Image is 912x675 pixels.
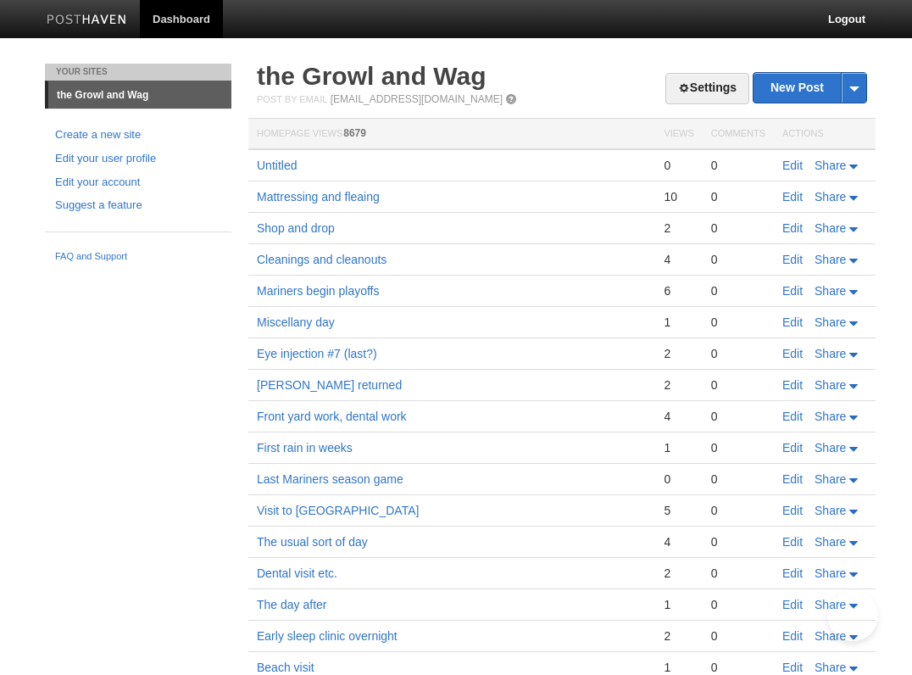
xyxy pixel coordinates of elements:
a: Suggest a feature [55,197,221,215]
a: the Growl and Wag [257,62,487,90]
div: 2 [664,377,693,393]
a: Miscellany day [257,315,335,329]
div: 0 [711,220,765,236]
a: Edit [782,315,803,329]
a: FAQ and Support [55,249,221,265]
a: New Post [754,73,866,103]
a: Create a new site [55,126,221,144]
span: 8679 [343,127,366,139]
div: 0 [711,471,765,487]
div: 0 [711,315,765,330]
div: 4 [664,534,693,549]
div: 0 [711,158,765,173]
div: 0 [711,628,765,644]
span: Share [815,566,846,580]
div: 1 [664,597,693,612]
a: Edit [782,284,803,298]
a: First rain in weeks [257,441,353,455]
a: Visit to [GEOGRAPHIC_DATA] [257,504,419,517]
a: Edit [782,347,803,360]
a: Edit [782,566,803,580]
a: Edit [782,378,803,392]
a: Front yard work, dental work [257,410,407,423]
a: Edit [782,629,803,643]
a: Shop and drop [257,221,335,235]
span: Share [815,629,846,643]
iframe: Help Scout Beacon - Open [827,590,878,641]
span: Share [815,221,846,235]
span: Share [815,284,846,298]
a: Early sleep clinic overnight [257,629,398,643]
div: 0 [711,346,765,361]
div: 0 [711,534,765,549]
div: 4 [664,252,693,267]
div: 0 [711,566,765,581]
span: Share [815,410,846,423]
a: Mariners begin playoffs [257,284,379,298]
img: Posthaven-bar [47,14,127,27]
a: Edit your user profile [55,150,221,168]
div: 0 [711,440,765,455]
a: Edit [782,598,803,611]
a: Edit [782,441,803,455]
div: 5 [664,503,693,518]
div: 2 [664,346,693,361]
div: 0 [711,660,765,675]
a: Edit [782,190,803,204]
a: Untitled [257,159,297,172]
span: Share [815,472,846,486]
th: Comments [703,119,774,150]
span: Share [815,661,846,674]
a: Edit [782,504,803,517]
a: Edit [782,253,803,266]
div: 0 [711,597,765,612]
div: 0 [711,283,765,298]
a: Settings [665,73,749,104]
a: Edit [782,159,803,172]
div: 2 [664,220,693,236]
span: Share [815,315,846,329]
th: Views [655,119,702,150]
span: Post by Email [257,94,327,104]
div: 6 [664,283,693,298]
a: the Growl and Wag [48,81,231,109]
a: Edit your account [55,174,221,192]
span: Share [815,535,846,549]
div: 0 [711,409,765,424]
span: Share [815,347,846,360]
div: 1 [664,440,693,455]
div: 0 [664,471,693,487]
div: 1 [664,660,693,675]
span: Share [815,253,846,266]
th: Homepage Views [248,119,655,150]
a: The day after [257,598,327,611]
a: Edit [782,472,803,486]
li: Your Sites [45,64,231,81]
th: Actions [774,119,876,150]
a: Mattressing and fleaing [257,190,380,204]
a: Edit [782,410,803,423]
a: Dental visit etc. [257,566,337,580]
a: Edit [782,221,803,235]
a: Last Mariners season game [257,472,403,486]
span: Share [815,504,846,517]
span: Share [815,598,846,611]
div: 10 [664,189,693,204]
a: [EMAIL_ADDRESS][DOMAIN_NAME] [331,93,503,105]
a: Edit [782,535,803,549]
div: 0 [711,503,765,518]
div: 1 [664,315,693,330]
span: Share [815,190,846,204]
div: 0 [711,252,765,267]
div: 4 [664,409,693,424]
div: 2 [664,566,693,581]
span: Share [815,441,846,455]
div: 0 [664,158,693,173]
a: Cleanings and cleanouts [257,253,386,266]
a: [PERSON_NAME] returned [257,378,402,392]
a: Edit [782,661,803,674]
div: 0 [711,377,765,393]
a: Eye injection #7 (last?) [257,347,377,360]
span: Share [815,378,846,392]
div: 2 [664,628,693,644]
